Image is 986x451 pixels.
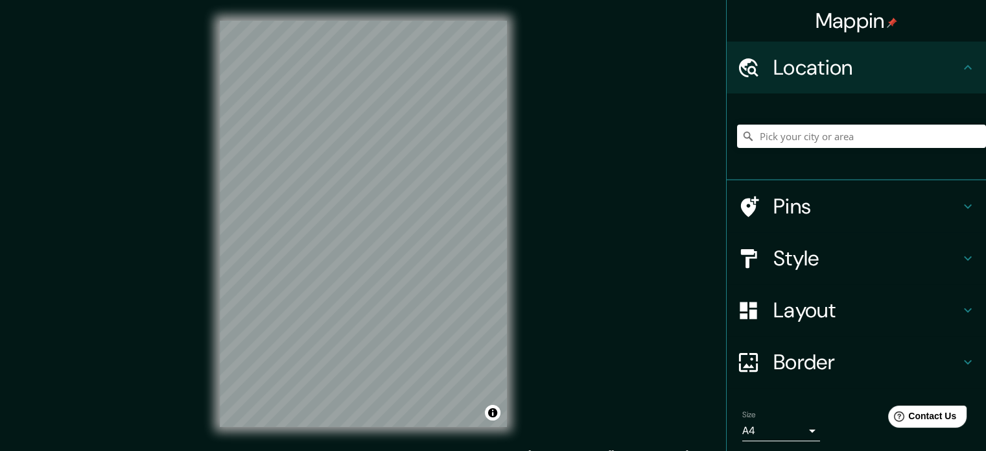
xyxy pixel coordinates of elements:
[737,125,986,148] input: Pick your city or area
[742,421,820,441] div: A4
[727,42,986,93] div: Location
[773,297,960,323] h4: Layout
[773,55,960,80] h4: Location
[773,349,960,375] h4: Border
[887,18,897,28] img: pin-icon.png
[727,336,986,388] div: Border
[816,8,898,34] h4: Mappin
[727,180,986,232] div: Pins
[773,193,960,219] h4: Pins
[742,409,756,421] label: Size
[485,405,500,421] button: Toggle attribution
[773,245,960,271] h4: Style
[871,400,972,437] iframe: Help widget launcher
[727,284,986,336] div: Layout
[220,21,507,427] canvas: Map
[727,232,986,284] div: Style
